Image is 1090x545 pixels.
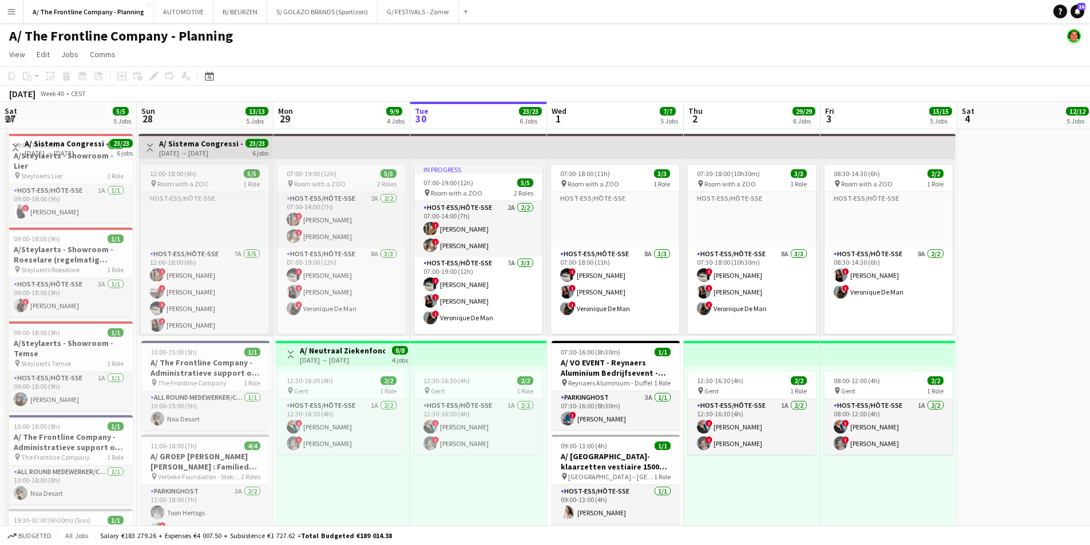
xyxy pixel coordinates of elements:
span: 1 Role [243,180,260,188]
span: Steylaerts Lier [21,172,62,180]
h3: A/ Sistema Congressi - Congres RADECS 2025 - [GEOGRAPHIC_DATA] (Room with a Zoo) - 28/09 tem 03/10 [25,138,110,149]
span: 08:00-12:00 (4h) [834,376,880,385]
span: 4 [960,112,974,125]
app-job-card: 07:00-18:00 (11h)3/3 Room with a ZOO1 RoleHost-ess/Hôte-sseHost-ess/Hôte-sse8A3/307:00-18:00 (11h... [551,165,679,334]
span: All jobs [63,531,90,540]
div: 6 jobs [252,148,268,157]
div: 08:00-12:00 (4h)2/2 Gent1 RoleHost-ess/Hôte-sse1A2/208:00-12:00 (4h)![PERSON_NAME]![PERSON_NAME] [825,372,953,455]
div: 07:30-16:00 (8h30m)1/1A/ VO EVENT - Reynaers Aluminium Bedrijfsevent - PARKING LEVERANCIERS - 29/... [552,341,680,430]
span: 3/3 [791,169,807,178]
span: ! [569,268,576,275]
div: In progress07:00-19:00 (12h)5/5 Room with a ZOO2 RolesHost-ess/Hôte-sse2A2/207:00-14:00 (7h)![PER... [414,165,542,334]
span: 1 Role [790,180,807,188]
span: Edit [37,49,50,59]
span: The Frontline Company [21,453,90,462]
span: Gent [841,387,855,395]
app-job-card: 07:30-18:00 (10h30m)3/3 Room with a ZOO1 RoleHost-ess/Hôte-sseHost-ess/Hôte-sse8A3/307:30-18:00 (... [688,165,816,334]
a: 16 [1071,5,1084,18]
app-job-card: 12:30-16:30 (4h)2/2 Gent1 RoleHost-ess/Hôte-sse1A2/212:30-16:30 (4h)![PERSON_NAME]![PERSON_NAME] [414,372,542,455]
div: [DATE] [9,88,35,100]
span: 1 Role [517,387,533,395]
span: ! [158,268,165,275]
span: ! [705,436,712,443]
span: ! [432,222,439,229]
app-card-role: Host-ess/Hôte-sse7A5/512:00-18:00 (6h)![PERSON_NAME]![PERSON_NAME]![PERSON_NAME]![PERSON_NAME] [141,248,269,353]
span: 2/2 [791,376,807,385]
span: ! [569,301,576,308]
span: 2/2 [928,376,944,385]
span: The Frontline Company [158,379,227,387]
app-card-role: Host-ess/Hôte-sse1A2/208:00-12:00 (4h)![PERSON_NAME]![PERSON_NAME] [825,399,953,455]
span: 4/4 [244,441,260,450]
app-job-card: 07:00-19:00 (12h)5/5 Room with a ZOO2 RolesHost-ess/Hôte-sse2A2/207:00-14:00 (7h)![PERSON_NAME]![... [278,165,406,334]
span: 1 Role [654,472,671,481]
div: 09:00-18:00 (9h)1/1A/Steylaerts - Showroom - Temse Steylaerts Temse1 RoleHost-ess/Hôte-sse1A1/109... [5,321,133,411]
app-job-card: 09:00-18:00 (9h)1/1A/Steylaerts - Showroom - Lier Steylaerts Lier1 RoleHost-ess/Hôte-sse1A1/109:0... [5,134,133,223]
span: 1/1 [244,348,260,356]
span: 1/1 [108,516,124,524]
span: 07:00-19:00 (12h) [423,178,473,187]
span: Fri [825,106,834,116]
div: 12:30-16:30 (4h)2/2 Gent1 RoleHost-ess/Hôte-sse1A2/212:30-16:30 (4h)![PERSON_NAME]![PERSON_NAME] [688,372,816,455]
span: 1 Role [927,387,944,395]
span: 27 [3,112,17,125]
span: 8/8 [392,346,408,355]
span: ! [705,301,712,308]
span: [GEOGRAPHIC_DATA] – [GEOGRAPHIC_DATA] [568,472,654,481]
span: Gent [704,387,719,395]
app-card-role: Host-ess/Hôte-sse2A2/207:00-14:00 (7h)![PERSON_NAME]![PERSON_NAME] [278,192,406,248]
span: 15/15 [929,107,952,116]
span: 1 Role [653,180,670,188]
div: 5 Jobs [660,117,678,125]
div: [DATE] → [DATE] [159,149,244,157]
span: 1 Role [244,379,260,387]
span: 9/9 [386,107,402,116]
span: 12:30-16:30 (4h) [287,376,333,385]
h3: A/Steylaerts - Showroom - Lier [5,150,133,171]
span: 23/23 [519,107,542,116]
span: ! [159,522,166,529]
span: 29 [276,112,293,125]
div: Salary €183 279.26 + Expenses €4 007.50 + Subsistence €1 727.62 = [100,531,392,540]
div: 10:00-18:00 (8h)1/1A/ The Frontline Company - Administratieve support op TFC Kantoor The Frontlin... [5,415,133,504]
app-card-role: Host-ess/Hôte-sse7A3/307:00-19:00 (12h)![PERSON_NAME]![PERSON_NAME]!Veronique De Man [414,257,542,362]
span: ! [842,285,849,292]
span: 7/7 [660,107,676,116]
span: Reynaers Aluminium - Duffel [568,379,652,387]
app-job-card: 12:30-16:30 (4h)2/2 Gent1 RoleHost-ess/Hôte-sse1A2/212:30-16:30 (4h)![PERSON_NAME]![PERSON_NAME] [278,372,406,455]
app-card-role: Host-ess/Hôte-sse1A2/212:30-16:30 (4h)![PERSON_NAME]![PERSON_NAME] [688,399,816,455]
h3: A/ The Frontline Company - Administratieve support op TFC Kantoor [5,432,133,452]
span: 12/12 [1066,107,1089,116]
span: ! [295,213,302,220]
h3: A/ GROEP [PERSON_NAME] [PERSON_NAME] : Familiedag - [PERSON_NAME] Foundation Stekene [141,451,269,472]
div: 6 Jobs [520,117,541,125]
span: 1 Role [107,172,124,180]
span: ! [569,412,576,419]
span: ! [158,285,165,292]
span: 1 Role [790,387,807,395]
app-card-role-placeholder: Host-ess/Hôte-sse [141,192,269,248]
span: ! [158,301,165,308]
span: 1/1 [655,441,671,450]
app-card-role: Host-ess/Hôte-sse3A1/109:00-18:00 (9h)![PERSON_NAME] [5,278,133,317]
button: A/ The Frontline Company - Planning [23,1,154,23]
span: 1 Role [107,453,124,462]
span: ! [295,436,302,443]
app-card-role-placeholder: Host-ess/Hôte-sse [688,192,816,248]
app-card-role: Host-ess/Hôte-sse1/109:00-13:00 (4h)[PERSON_NAME] [552,485,680,524]
span: ! [842,436,849,443]
span: 5/5 [380,169,397,178]
span: ! [22,299,29,305]
span: Total Budgeted €189 014.38 [301,531,392,540]
span: 13/13 [245,107,268,116]
span: ! [295,285,302,292]
span: ! [432,420,439,427]
span: 2/2 [380,376,397,385]
h3: A/ Sistema Congressi - Congres RADECS 2025 - [GEOGRAPHIC_DATA] (Room with a Zoo) - 28/09 tem 03/10 [159,138,244,149]
div: In progress [414,165,542,174]
span: ! [842,420,849,427]
span: Room with a ZOO [431,189,482,197]
app-card-role: All Round medewerker/collaborateur1/110:00-18:00 (8h)Noa Desart [5,466,133,504]
button: G/ FESTIVALS - Zomer [378,1,459,23]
